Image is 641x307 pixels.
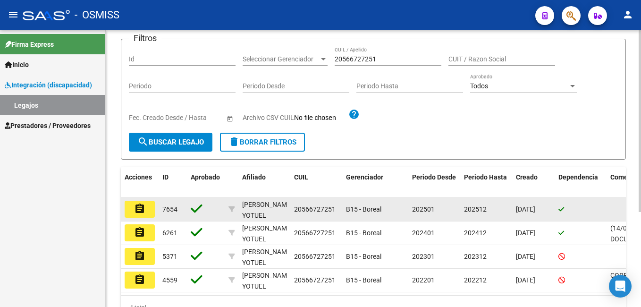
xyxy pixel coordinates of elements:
[412,229,435,237] span: 202401
[134,227,145,238] mat-icon: assignment
[558,173,598,181] span: Dependencia
[125,173,152,181] span: Acciones
[129,133,212,152] button: Buscar Legajo
[162,253,177,260] span: 5371
[191,173,220,181] span: Aprobado
[243,114,294,121] span: Archivo CSV CUIL
[460,167,512,198] datatable-header-cell: Periodo Hasta
[464,173,507,181] span: Periodo Hasta
[5,39,54,50] span: Firma Express
[412,253,435,260] span: 202301
[134,250,145,262] mat-icon: assignment
[243,55,319,63] span: Seleccionar Gerenciador
[346,276,381,284] span: B15 - Boreal
[75,5,119,26] span: - OSMISS
[5,120,91,131] span: Prestadores / Proveedores
[187,167,225,198] datatable-header-cell: Aprobado
[242,223,293,245] div: [PERSON_NAME] YOTUEL
[162,229,177,237] span: 6261
[294,205,336,213] span: 20566727251
[412,276,435,284] span: 202201
[464,253,487,260] span: 202312
[242,173,266,181] span: Afiliado
[129,114,163,122] input: Fecha inicio
[134,203,145,214] mat-icon: assignment
[609,275,632,298] div: Open Intercom Messenger
[294,276,336,284] span: 20566727251
[129,32,161,45] h3: Filtros
[5,80,92,90] span: Integración (discapacidad)
[5,60,29,70] span: Inicio
[290,167,342,198] datatable-header-cell: CUIL
[294,253,336,260] span: 20566727251
[121,167,159,198] datatable-header-cell: Acciones
[228,138,296,146] span: Borrar Filtros
[171,114,218,122] input: Fecha fin
[512,167,555,198] datatable-header-cell: Creado
[464,205,487,213] span: 202512
[516,205,535,213] span: [DATE]
[294,229,336,237] span: 20566727251
[137,138,204,146] span: Buscar Legajo
[342,167,408,198] datatable-header-cell: Gerenciador
[242,247,293,268] div: [PERSON_NAME] YOTUEL
[238,167,290,198] datatable-header-cell: Afiliado
[137,136,149,147] mat-icon: search
[8,9,19,20] mat-icon: menu
[162,173,169,181] span: ID
[464,229,487,237] span: 202412
[622,9,633,20] mat-icon: person
[242,270,293,292] div: [PERSON_NAME] YOTUEL
[134,274,145,285] mat-icon: assignment
[516,253,535,260] span: [DATE]
[412,173,456,181] span: Periodo Desde
[242,199,293,221] div: [PERSON_NAME] YOTUEL
[346,253,381,260] span: B15 - Boreal
[346,229,381,237] span: B15 - Boreal
[516,229,535,237] span: [DATE]
[348,109,360,120] mat-icon: help
[294,173,308,181] span: CUIL
[516,276,535,284] span: [DATE]
[408,167,460,198] datatable-header-cell: Periodo Desde
[228,136,240,147] mat-icon: delete
[225,113,235,123] button: Open calendar
[346,205,381,213] span: B15 - Boreal
[470,82,488,90] span: Todos
[294,114,348,122] input: Archivo CSV CUIL
[220,133,305,152] button: Borrar Filtros
[346,173,383,181] span: Gerenciador
[162,276,177,284] span: 4559
[555,167,607,198] datatable-header-cell: Dependencia
[464,276,487,284] span: 202212
[159,167,187,198] datatable-header-cell: ID
[162,205,177,213] span: 7654
[412,205,435,213] span: 202501
[516,173,538,181] span: Creado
